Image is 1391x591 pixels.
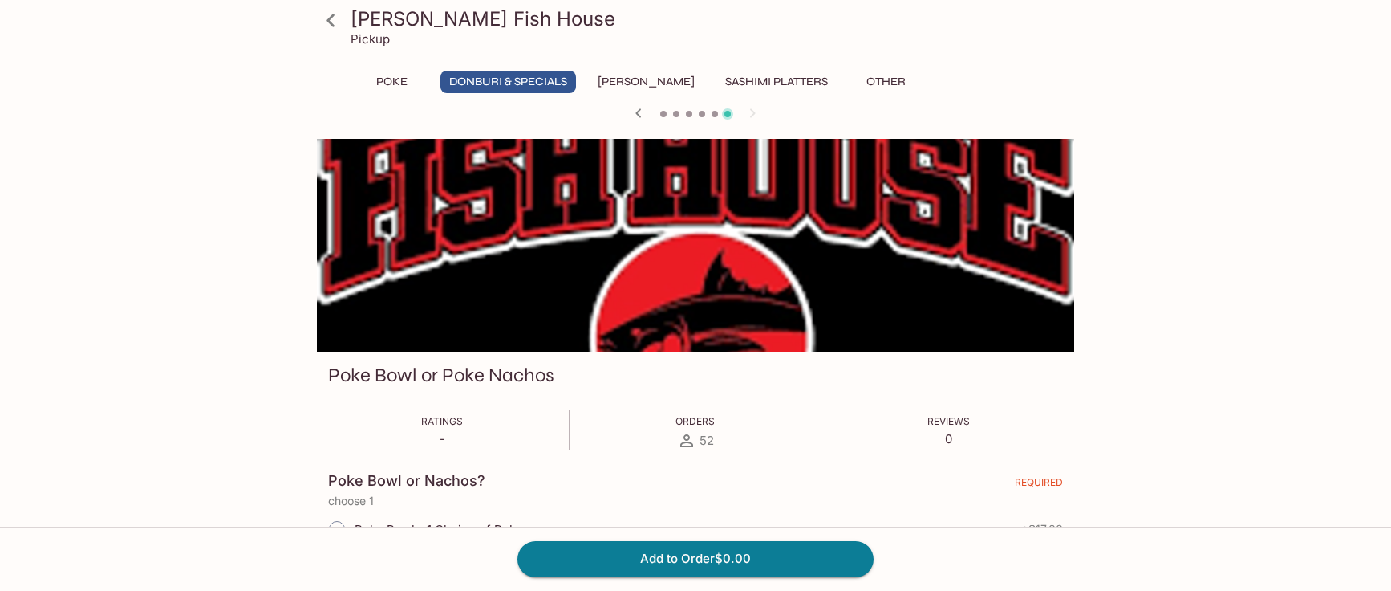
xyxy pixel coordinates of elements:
[355,522,523,537] span: Poke Bowl - 1 Choice of Poke
[328,495,1063,507] p: choose 1
[675,415,715,427] span: Orders
[328,472,485,490] h4: Poke Bowl or Nachos?
[351,31,390,47] p: Pickup
[850,71,922,93] button: Other
[517,541,874,577] button: Add to Order$0.00
[421,415,463,427] span: Ratings
[927,431,970,446] p: 0
[700,433,714,448] span: 52
[328,363,554,388] h3: Poke Bowl or Poke Nachos
[589,71,704,93] button: [PERSON_NAME]
[716,71,837,93] button: Sashimi Platters
[351,6,1068,31] h3: [PERSON_NAME] Fish House
[355,71,428,93] button: Poke
[1021,523,1063,536] span: + $17.00
[927,415,970,427] span: Reviews
[421,431,463,446] p: -
[1015,476,1063,495] span: REQUIRED
[440,71,576,93] button: Donburi & Specials
[317,139,1074,352] div: Poke Bowl or Poke Nachos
